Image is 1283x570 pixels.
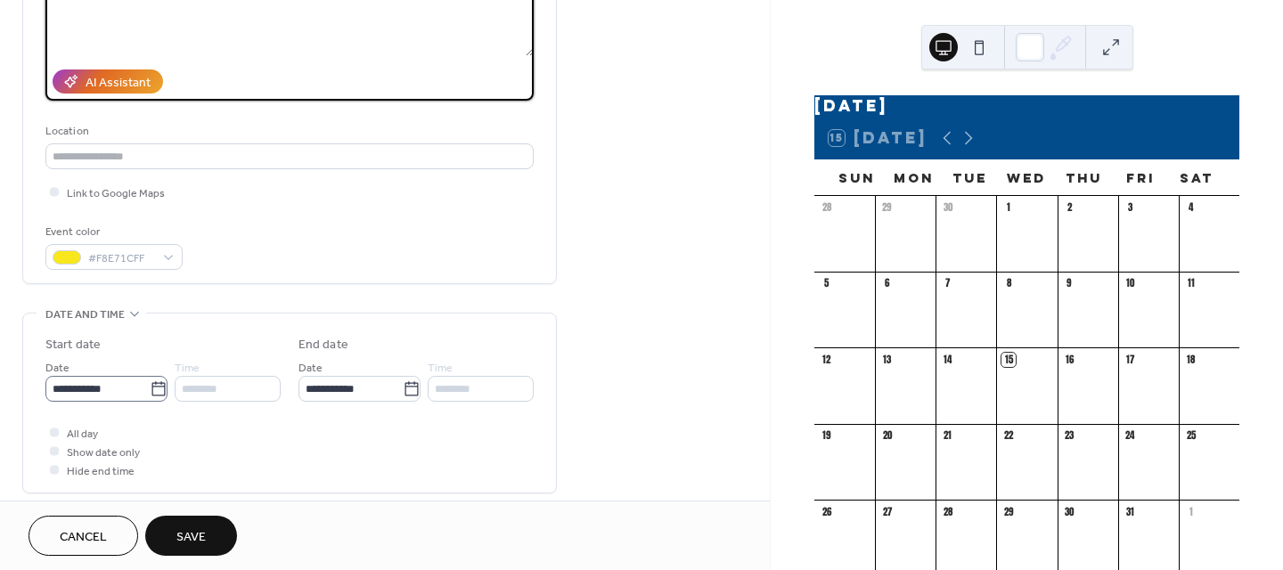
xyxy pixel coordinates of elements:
div: 5 [820,277,833,290]
div: Sat [1168,160,1225,196]
span: Save [176,528,206,547]
div: 8 [1001,277,1015,290]
div: 15 [1001,353,1015,366]
div: Location [45,122,530,141]
div: 22 [1001,429,1015,443]
div: 16 [1063,353,1076,366]
div: Mon [886,160,943,196]
span: Date [45,359,69,378]
span: #F8E71CFF [88,249,154,268]
div: 18 [1184,353,1197,366]
button: AI Assistant [53,69,163,94]
span: Time [175,359,200,378]
div: 14 [941,353,954,366]
div: 27 [880,505,894,518]
div: Start date [45,336,101,354]
div: 30 [1063,505,1076,518]
div: Sun [829,160,886,196]
button: Cancel [29,516,138,556]
div: Event color [45,223,179,241]
div: 9 [1063,277,1076,290]
div: 17 [1124,353,1137,366]
span: Show date only [67,444,140,462]
div: 10 [1124,277,1137,290]
div: 29 [1001,505,1015,518]
div: Thu [1055,160,1112,196]
div: 3 [1124,201,1137,215]
span: Cancel [60,528,107,547]
div: Fri [1112,160,1169,196]
div: 29 [880,201,894,215]
div: 12 [820,353,833,366]
div: 4 [1184,201,1197,215]
span: Hide end time [67,462,135,481]
div: Tue [942,160,999,196]
div: 7 [941,277,954,290]
div: AI Assistant [86,74,151,93]
div: 24 [1124,429,1137,443]
div: 25 [1184,429,1197,443]
div: 1 [1001,201,1015,215]
span: Date and time [45,305,125,324]
div: 20 [880,429,894,443]
div: 21 [941,429,954,443]
div: 30 [941,201,954,215]
div: 23 [1063,429,1076,443]
div: [DATE] [814,95,1239,117]
span: Date [298,359,323,378]
span: All day [67,425,98,444]
div: 31 [1124,505,1137,518]
span: Link to Google Maps [67,184,165,203]
div: 19 [820,429,833,443]
div: 6 [880,277,894,290]
div: 28 [941,505,954,518]
div: 11 [1184,277,1197,290]
div: 2 [1063,201,1076,215]
div: 1 [1184,505,1197,518]
div: 28 [820,201,833,215]
button: Save [145,516,237,556]
div: Wed [999,160,1056,196]
span: Time [428,359,453,378]
div: 26 [820,505,833,518]
div: 13 [880,353,894,366]
div: End date [298,336,348,354]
